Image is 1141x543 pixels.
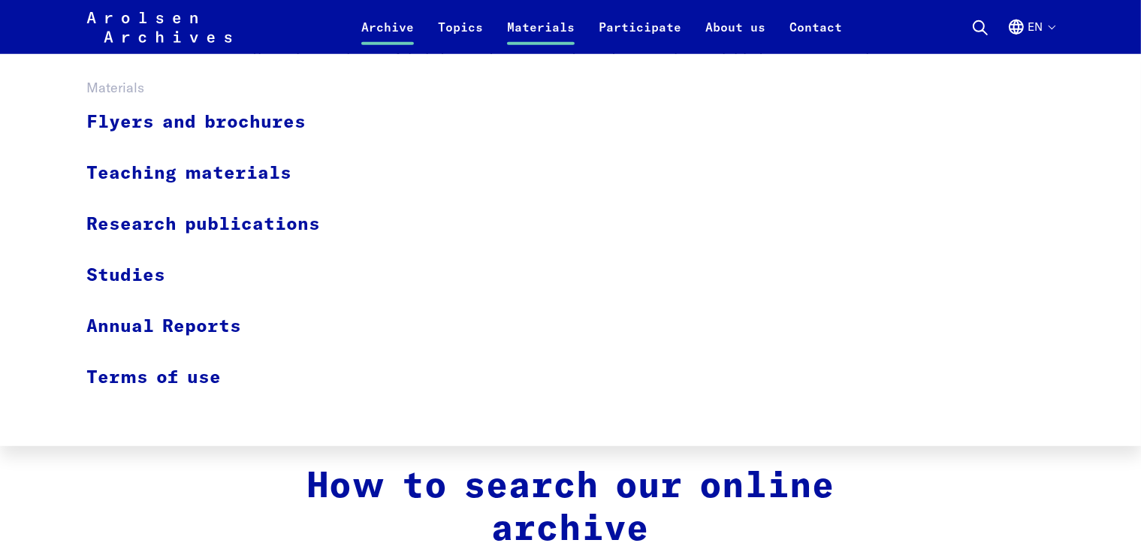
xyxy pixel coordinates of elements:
[1007,18,1055,54] button: English, language selection
[495,18,587,54] a: Materials
[86,352,340,403] a: Terms of use
[86,199,340,250] a: Research publications
[86,98,340,403] ul: Materials
[777,18,854,54] a: Contact
[86,148,340,199] a: Teaching materials
[86,250,340,301] a: Studies
[86,301,340,352] a: Annual Reports
[349,9,854,45] nav: Primary
[349,18,426,54] a: Archive
[693,18,777,54] a: About us
[86,98,340,148] a: Flyers and brochures
[426,18,495,54] a: Topics
[587,18,693,54] a: Participate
